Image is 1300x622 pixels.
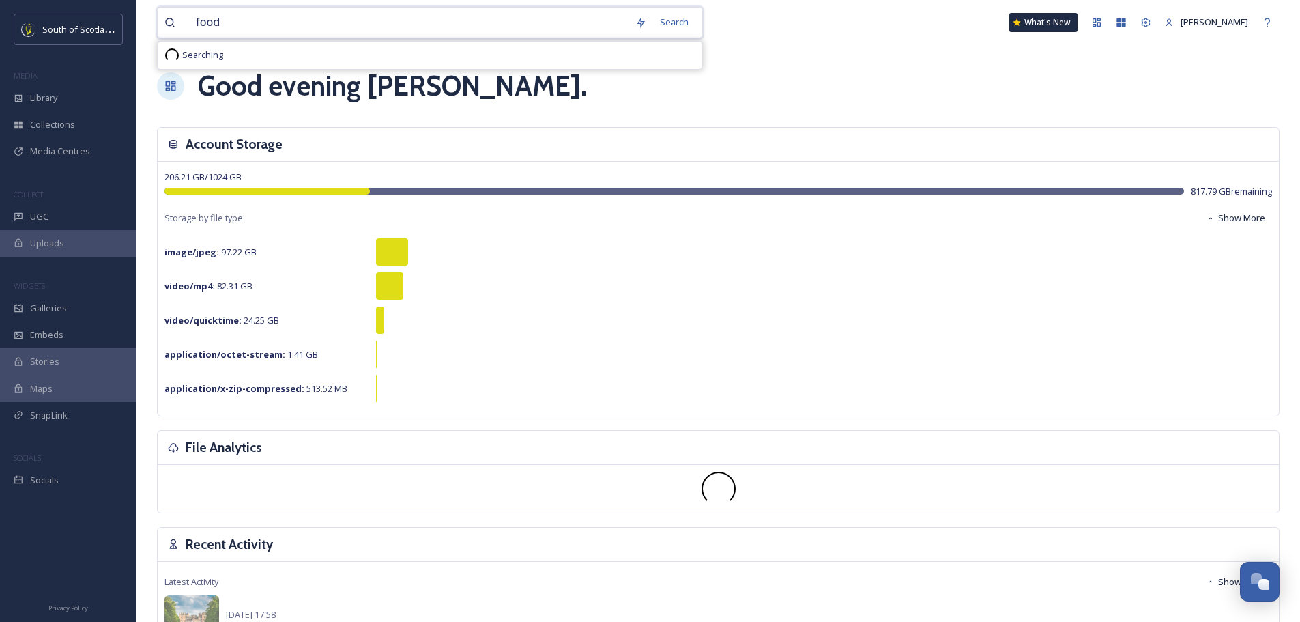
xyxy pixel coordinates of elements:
[14,70,38,81] span: MEDIA
[164,280,215,292] strong: video/mp4 :
[1240,562,1280,602] button: Open Chat
[30,409,68,422] span: SnapLink
[164,246,219,258] strong: image/jpeg :
[164,314,279,326] span: 24.25 GB
[164,212,243,225] span: Storage by file type
[189,8,629,38] input: Search your library
[1191,185,1272,198] span: 817.79 GB remaining
[30,328,63,341] span: Embeds
[30,355,59,368] span: Stories
[22,23,35,36] img: images.jpeg
[1181,16,1248,28] span: [PERSON_NAME]
[30,91,57,104] span: Library
[164,382,304,395] strong: application/x-zip-compressed :
[1158,9,1255,36] a: [PERSON_NAME]
[164,348,285,361] strong: application/octet-stream :
[164,382,347,395] span: 513.52 MB
[164,314,242,326] strong: video/quicktime :
[1200,569,1272,595] button: Show More
[182,48,223,61] span: Searching
[48,599,88,615] a: Privacy Policy
[186,535,273,554] h3: Recent Activity
[186,438,262,457] h3: File Analytics
[164,171,242,183] span: 206.21 GB / 1024 GB
[30,145,90,158] span: Media Centres
[30,118,75,131] span: Collections
[14,281,45,291] span: WIDGETS
[226,608,276,621] span: [DATE] 17:58
[30,210,48,223] span: UGC
[186,135,283,154] h3: Account Storage
[30,302,67,315] span: Galleries
[1009,13,1078,32] a: What's New
[198,66,587,107] h1: Good evening [PERSON_NAME] .
[48,604,88,612] span: Privacy Policy
[30,474,59,487] span: Socials
[164,246,257,258] span: 97.22 GB
[42,23,198,36] span: South of Scotland Destination Alliance
[1200,205,1272,231] button: Show More
[164,576,218,589] span: Latest Activity
[30,382,53,395] span: Maps
[14,189,43,199] span: COLLECT
[164,348,318,361] span: 1.41 GB
[164,280,252,292] span: 82.31 GB
[30,237,64,250] span: Uploads
[14,453,41,463] span: SOCIALS
[653,9,695,36] div: Search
